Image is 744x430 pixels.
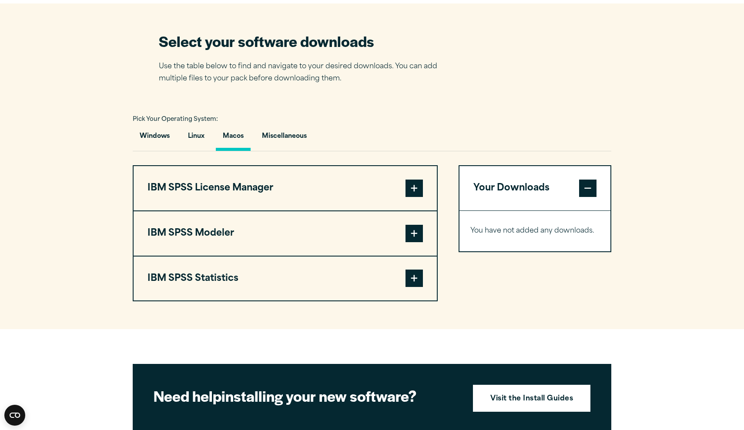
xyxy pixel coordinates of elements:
button: IBM SPSS Statistics [134,257,437,301]
button: Macos [216,126,251,151]
p: You have not added any downloads. [470,225,600,237]
span: Pick Your Operating System: [133,117,218,122]
button: Your Downloads [459,166,610,210]
button: IBM SPSS License Manager [134,166,437,210]
div: Your Downloads [459,210,610,251]
h2: installing your new software? [154,386,458,406]
button: Windows [133,126,177,151]
a: Visit the Install Guides [473,385,590,412]
button: IBM SPSS Modeler [134,211,437,256]
p: Use the table below to find and navigate to your desired downloads. You can add multiple files to... [159,60,450,86]
button: Open CMP widget [4,405,25,426]
strong: Visit the Install Guides [490,393,573,405]
strong: Need help [154,385,221,406]
h2: Select your software downloads [159,31,450,51]
button: Linux [181,126,211,151]
button: Miscellaneous [255,126,314,151]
